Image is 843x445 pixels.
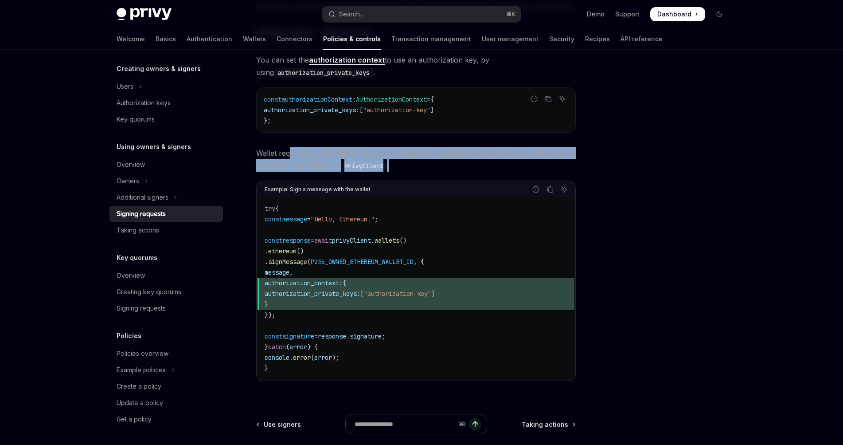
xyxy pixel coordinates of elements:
[117,365,166,375] div: Example policies
[469,418,481,430] button: Send message
[265,300,268,308] span: }
[399,236,406,244] span: ()
[332,354,339,362] span: );
[585,28,610,50] a: Recipes
[117,142,191,152] h5: Using owners & signers
[109,79,223,95] button: Toggle Users section
[109,173,223,189] button: Toggle Owners section
[375,236,399,244] span: wallets
[268,247,297,255] span: ethereum
[375,215,378,223] span: ;
[350,332,382,340] span: signature
[311,354,314,362] span: (
[264,95,281,103] span: const
[346,332,350,340] span: .
[156,28,176,50] a: Basics
[339,9,364,20] div: Search...
[117,114,155,125] div: Key quorums
[109,157,223,173] a: Overview
[414,258,424,266] span: , {
[117,252,157,263] h5: Key quorums
[530,184,542,195] button: Report incorrect code
[558,184,570,195] button: Ask AI
[289,343,307,351] span: error
[117,331,141,341] h5: Policies
[297,247,304,255] span: ()
[343,279,346,287] span: {
[282,332,314,340] span: signature
[289,354,293,362] span: .
[615,10,640,19] a: Support
[341,161,387,171] code: PrivyClient
[528,93,540,105] button: Report incorrect code
[265,311,275,319] span: });
[117,287,181,297] div: Creating key quorums
[430,106,434,114] span: ]
[293,354,311,362] span: error
[352,95,356,103] span: :
[275,205,279,213] span: {
[117,348,168,359] div: Policies overview
[587,10,605,19] a: Demo
[109,284,223,300] a: Creating key quorums
[506,11,515,18] span: ⌘ K
[117,98,171,108] div: Authorization keys
[307,343,318,351] span: ) {
[117,81,133,92] div: Users
[277,28,312,50] a: Connectors
[650,7,705,21] a: Dashboard
[322,6,521,22] button: Open search
[109,222,223,238] a: Taking actions
[117,63,201,74] h5: Creating owners & signers
[281,95,352,103] span: authorizationContext
[265,236,282,244] span: const
[109,111,223,127] a: Key quorums
[117,414,152,425] div: Get a policy
[265,279,343,287] span: authorization_context:
[117,398,163,408] div: Update a policy
[264,117,271,125] span: };
[311,236,314,244] span: =
[265,268,289,276] span: message
[243,28,266,50] a: Wallets
[371,236,375,244] span: .
[117,303,166,314] div: Signing requests
[265,258,268,266] span: .
[289,268,293,276] span: ,
[117,225,159,236] div: Taking actions
[314,354,332,362] span: error
[391,28,471,50] a: Transaction management
[117,381,161,392] div: Create a policy
[712,7,726,21] button: Toggle dark mode
[109,346,223,362] a: Policies overview
[109,395,223,411] a: Update a policy
[359,106,363,114] span: [
[657,10,691,19] span: Dashboard
[314,332,318,340] span: =
[117,209,166,219] div: Signing requests
[363,106,430,114] span: "authorization-key"
[311,215,375,223] span: "Hello, Ethereum."
[265,290,360,298] span: authorization_private_keys:
[268,258,307,266] span: signMessage
[482,28,539,50] a: User management
[286,343,289,351] span: (
[109,411,223,427] a: Get a policy
[355,414,455,434] input: Ask a question...
[256,54,576,79] span: You can set the to use an authorization key, by using .
[307,215,311,223] span: =
[431,290,435,298] span: ]
[427,95,430,103] span: =
[117,28,145,50] a: Welcome
[356,95,427,103] span: AuthorizationContext
[282,236,311,244] span: response
[309,55,385,65] a: authorization context
[318,332,346,340] span: response
[265,184,371,195] div: Example: Sign a message with the wallet
[549,28,574,50] a: Security
[360,290,364,298] span: [
[264,106,359,114] span: authorization_private_keys:
[542,93,554,105] button: Copy the contents from the code block
[109,268,223,284] a: Overview
[430,95,434,103] span: {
